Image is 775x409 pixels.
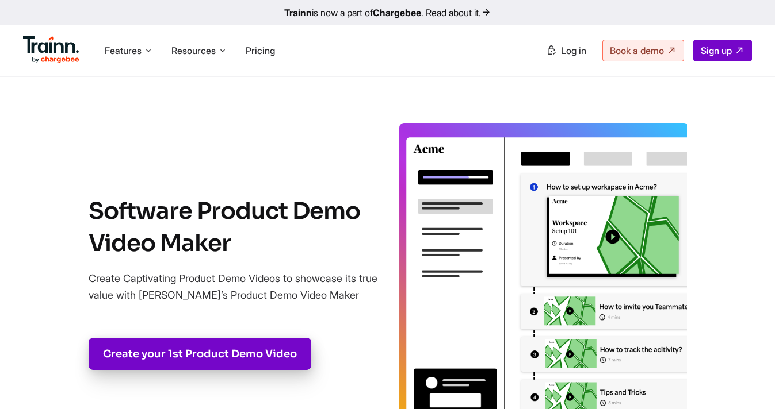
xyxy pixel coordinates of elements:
span: Resources [171,44,216,57]
b: Trainn [284,7,312,18]
iframe: Chat Widget [717,354,775,409]
span: Log in [561,45,586,56]
a: Pricing [246,45,275,56]
a: Book a demo [602,40,684,61]
img: Trainn Logo [23,36,79,64]
a: Create your 1st Product Demo Video [89,338,311,370]
h1: Software Product Demo Video Maker [89,195,381,260]
span: Sign up [701,45,732,56]
a: Log in [539,40,593,61]
a: Sign up [693,40,752,61]
span: Features [105,44,142,57]
p: Create Captivating Product Demo Videos to showcase its true value with [PERSON_NAME]’s Product De... [89,270,381,303]
span: Book a demo [610,45,664,56]
b: Chargebee [373,7,421,18]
